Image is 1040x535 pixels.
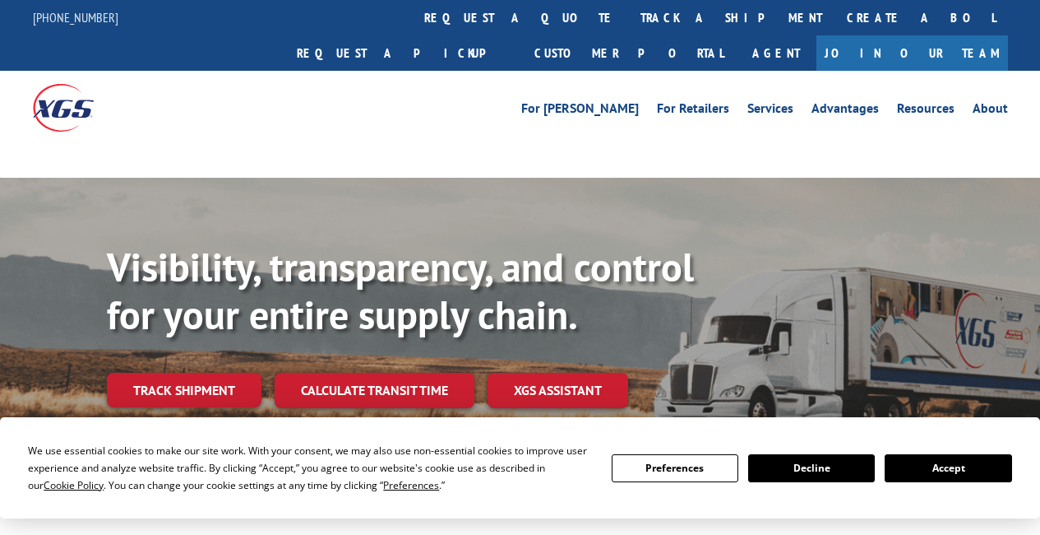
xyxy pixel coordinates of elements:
a: XGS ASSISTANT [488,373,628,408]
a: [PHONE_NUMBER] [33,9,118,26]
a: Services [747,102,793,120]
button: Decline [748,454,875,482]
a: Calculate transit time [275,373,474,408]
div: We use essential cookies to make our site work. With your consent, we may also use non-essential ... [28,442,591,494]
a: About [973,102,1008,120]
a: Track shipment [107,373,261,407]
a: Customer Portal [522,35,736,71]
a: Join Our Team [816,35,1008,71]
a: Request a pickup [284,35,522,71]
button: Accept [885,454,1011,482]
a: Agent [736,35,816,71]
a: Advantages [811,102,879,120]
a: For [PERSON_NAME] [521,102,639,120]
a: For Retailers [657,102,729,120]
span: Preferences [383,478,439,492]
b: Visibility, transparency, and control for your entire supply chain. [107,241,694,340]
a: Resources [897,102,954,120]
button: Preferences [612,454,738,482]
span: Cookie Policy [44,478,104,492]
